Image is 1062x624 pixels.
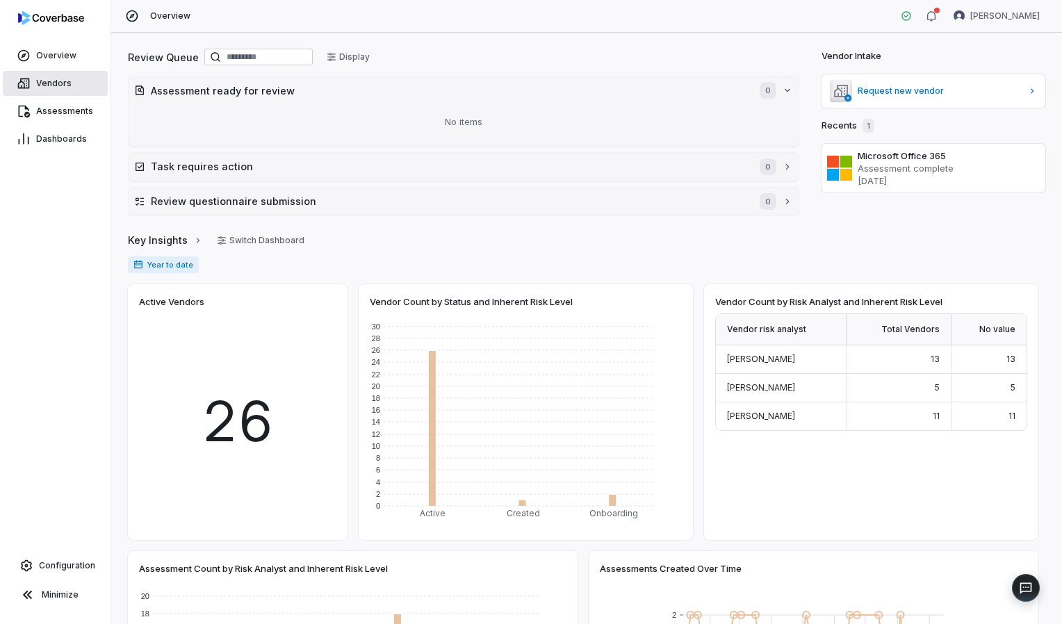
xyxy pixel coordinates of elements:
button: Assessment ready for review0 [129,76,799,104]
p: Assessment complete [858,162,1040,174]
svg: Date range for report [133,260,143,270]
h2: Task requires action [151,159,746,174]
h2: Vendor Intake [822,49,881,63]
text: 14 [372,418,380,426]
text: 20 [141,592,149,600]
span: 11 [933,411,940,421]
span: Vendor Count by Status and Inherent Risk Level [370,295,573,308]
span: 1 [863,119,874,133]
a: Vendors [3,71,108,96]
h3: Microsoft Office 365 [858,149,1040,162]
span: 5 [934,382,940,393]
a: Microsoft Office 365Assessment complete[DATE] [822,144,1045,192]
span: Minimize [42,589,79,600]
span: 26 [202,379,274,463]
a: Key Insights [128,226,203,255]
a: Assessments [3,99,108,124]
button: Key Insights [124,226,207,255]
button: Meghan Paonessa avatar[PERSON_NAME] [945,6,1048,26]
span: 13 [931,354,940,364]
h2: Recents [822,119,874,133]
span: Active Vendors [139,295,204,308]
text: 18 [372,394,380,402]
div: No value [951,314,1027,345]
span: Assessments Created Over Time [600,562,742,575]
text: 30 [372,322,380,331]
span: [PERSON_NAME] [970,10,1040,22]
span: Year to date [128,256,199,273]
span: Dashboards [36,133,87,145]
text: 6 [376,466,380,474]
button: Minimize [6,581,105,609]
span: Vendor Count by Risk Analyst and Inherent Risk Level [715,295,942,308]
h2: Review Queue [128,50,199,65]
text: 18 [141,609,149,618]
text: 22 [372,370,380,379]
a: Overview [3,43,108,68]
span: Vendors [36,78,72,89]
span: 11 [1008,411,1015,421]
span: Configuration [39,560,95,571]
span: 13 [1006,354,1015,364]
text: 26 [372,346,380,354]
span: Key Insights [128,233,188,247]
button: Task requires action0 [129,153,799,181]
text: 0 [376,502,380,510]
span: Overview [150,10,190,22]
p: [DATE] [858,174,1040,187]
text: 8 [376,454,380,462]
span: Request new vendor [858,85,1022,97]
img: logo-D7KZi-bG.svg [18,11,84,25]
span: 0 [760,82,776,99]
span: [PERSON_NAME] [727,382,795,393]
text: 12 [372,430,380,438]
text: 2 [376,490,380,498]
span: 0 [760,193,776,210]
a: Dashboards [3,126,108,151]
h2: Assessment ready for review [151,83,746,98]
div: Total Vendors [847,314,951,345]
button: Switch Dashboard [209,230,313,251]
img: Meghan Paonessa avatar [954,10,965,22]
text: 24 [372,358,380,366]
button: Display [318,47,378,67]
div: Vendor risk analyst [716,314,847,345]
text: 28 [372,334,380,343]
a: Configuration [6,553,105,578]
span: 5 [1010,382,1015,393]
span: Overview [36,50,76,61]
h2: Review questionnaire submission [151,194,746,208]
span: [PERSON_NAME] [727,411,795,421]
span: 0 [760,158,776,175]
text: 4 [376,478,380,486]
a: Request new vendor [822,74,1045,108]
div: No items [134,104,793,140]
span: Assessments [36,106,93,117]
text: 2 [672,611,676,619]
button: Review questionnaire submission0 [129,188,799,215]
span: Assessment Count by Risk Analyst and Inherent Risk Level [139,562,388,575]
text: 20 [372,382,380,391]
text: 10 [372,442,380,450]
text: 16 [372,406,380,414]
span: [PERSON_NAME] [727,354,795,364]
